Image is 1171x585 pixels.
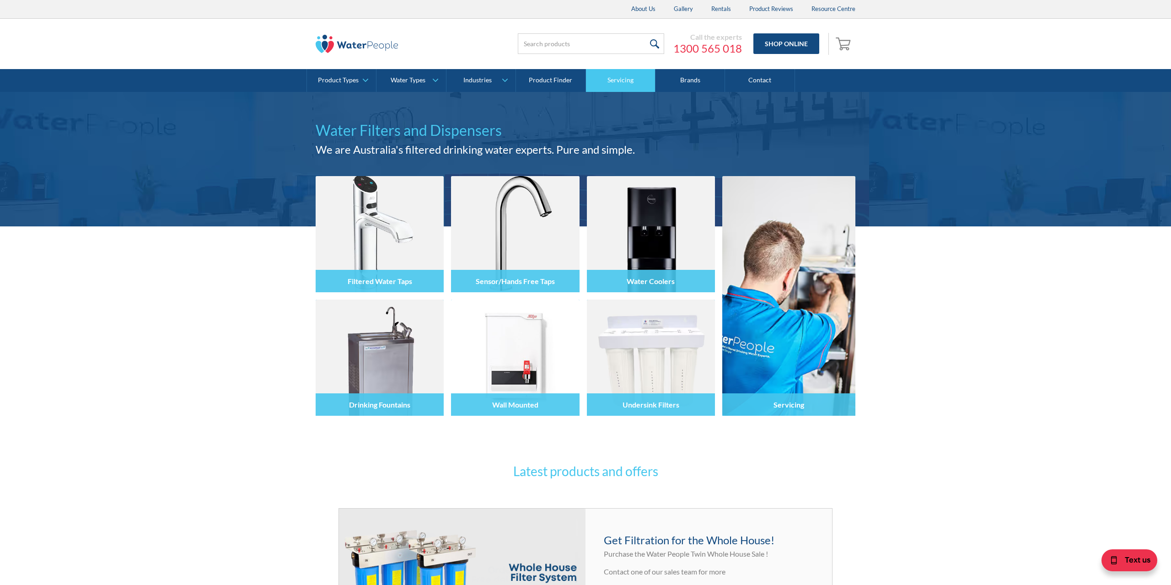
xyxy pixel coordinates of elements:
[349,400,410,409] h4: Drinking Fountains
[604,532,814,548] h4: Get Filtration for the Whole House!
[836,36,853,51] img: shopping cart
[833,33,855,55] a: Open empty cart
[774,400,804,409] h4: Servicing
[725,69,795,92] a: Contact
[463,76,492,84] div: Industries
[316,300,444,416] img: Drinking Fountains
[451,300,579,416] img: Wall Mounted
[604,566,814,577] p: Contact one of our sales team for more
[604,548,814,559] p: Purchase the Water People Twin Whole House Sale !
[586,69,655,92] a: Servicing
[391,76,425,84] div: Water Types
[1080,539,1171,585] iframe: podium webchat widget bubble
[376,69,446,92] a: Water Types
[348,277,412,285] h4: Filtered Water Taps
[655,69,725,92] a: Brands
[753,33,819,54] a: Shop Online
[307,69,376,92] a: Product Types
[407,462,764,481] h3: Latest products and offers
[627,277,675,285] h4: Water Coolers
[587,300,715,416] img: Undersink Filters
[587,176,715,292] img: Water Coolers
[518,33,664,54] input: Search products
[451,176,579,292] img: Sensor/Hands Free Taps
[316,176,444,292] img: Filtered Water Taps
[516,69,585,92] a: Product Finder
[722,176,855,416] a: Servicing
[623,400,679,409] h4: Undersink Filters
[316,35,398,53] img: The Water People
[318,76,359,84] div: Product Types
[673,32,742,42] div: Call the experts
[476,277,555,285] h4: Sensor/Hands Free Taps
[673,42,742,55] a: 1300 565 018
[492,400,538,409] h4: Wall Mounted
[446,69,516,92] a: Industries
